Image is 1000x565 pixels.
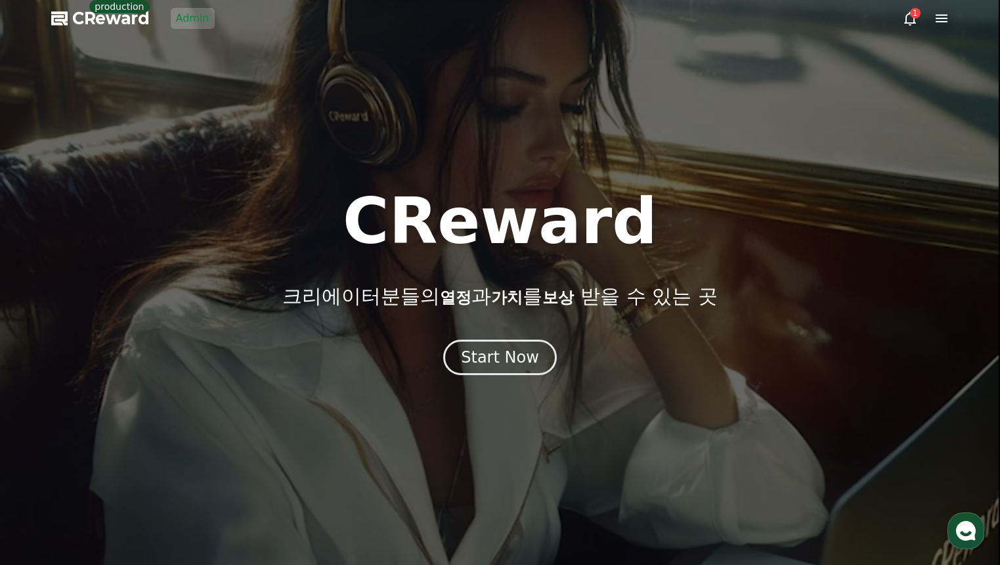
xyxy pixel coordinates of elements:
[343,190,657,253] h1: CReward
[902,11,918,26] a: 1
[491,288,523,307] span: 가치
[51,8,150,29] a: CReward
[443,353,557,365] a: Start Now
[171,8,215,29] a: Admin
[443,340,557,375] button: Start Now
[72,8,150,29] span: CReward
[542,288,574,307] span: 보상
[282,284,717,308] p: 크리에이터분들의 과 를 받을 수 있는 곳
[440,288,471,307] span: 열정
[910,8,921,18] div: 1
[461,347,539,368] div: Start Now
